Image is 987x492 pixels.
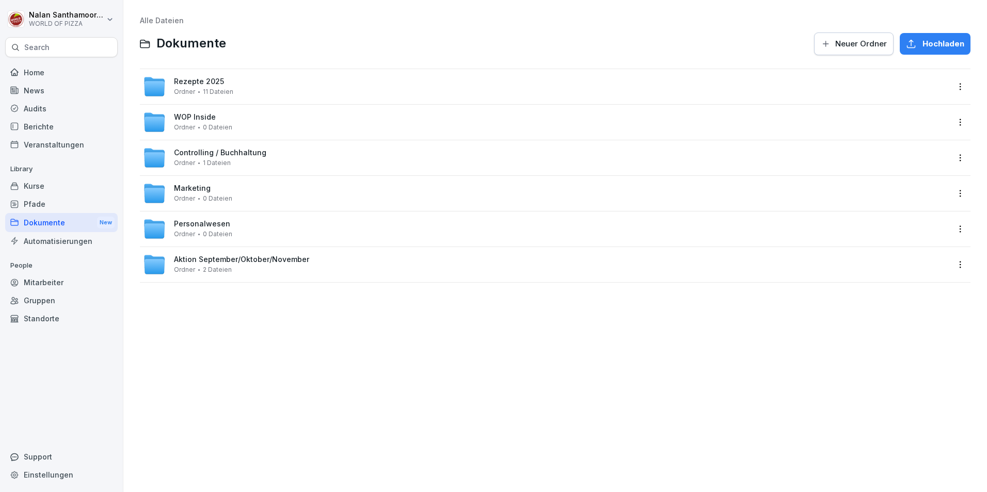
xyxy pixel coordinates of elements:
[174,77,224,86] span: Rezepte 2025
[174,184,211,193] span: Marketing
[922,38,964,50] span: Hochladen
[203,231,232,238] span: 0 Dateien
[97,217,115,228] div: New
[24,42,50,53] p: Search
[143,182,949,205] a: MarketingOrdner0 Dateien
[5,161,118,177] p: Library
[174,159,195,167] span: Ordner
[5,232,118,250] a: Automatisierungen
[5,118,118,136] a: Berichte
[140,16,184,25] a: Alle Dateien
[5,466,118,484] a: Einstellungen
[174,266,195,273] span: Ordner
[174,220,230,228] span: Personalwesen
[143,146,949,169] a: Controlling / BuchhaltungOrdner1 Dateien
[900,33,970,55] button: Hochladen
[174,195,195,202] span: Ordner
[29,11,104,20] p: Nalan Santhamoorthy
[174,149,266,157] span: Controlling / Buchhaltung
[143,253,949,276] a: Aktion September/Oktober/NovemberOrdner2 Dateien
[203,124,232,131] span: 0 Dateien
[203,159,231,167] span: 1 Dateien
[814,32,894,55] button: Neuer Ordner
[174,231,195,238] span: Ordner
[203,266,232,273] span: 2 Dateien
[5,136,118,154] a: Veranstaltungen
[174,88,195,95] span: Ordner
[143,111,949,134] a: WOP InsideOrdner0 Dateien
[5,291,118,309] a: Gruppen
[29,20,104,27] p: WORLD OF PIZZA
[5,309,118,327] a: Standorte
[174,255,309,264] span: Aktion September/Oktober/November
[5,257,118,274] p: People
[5,100,118,118] a: Audits
[5,213,118,232] a: DokumenteNew
[5,63,118,81] a: Home
[174,124,195,131] span: Ordner
[5,448,118,466] div: Support
[143,75,949,98] a: Rezepte 2025Ordner11 Dateien
[5,273,118,291] a: Mitarbeiter
[203,88,233,95] span: 11 Dateien
[156,36,226,51] span: Dokumente
[5,81,118,100] a: News
[5,195,118,213] a: Pfade
[5,177,118,195] a: Kurse
[5,213,118,232] div: Dokumente
[143,218,949,240] a: PersonalwesenOrdner0 Dateien
[835,38,887,50] span: Neuer Ordner
[203,195,232,202] span: 0 Dateien
[174,113,216,122] span: WOP Inside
